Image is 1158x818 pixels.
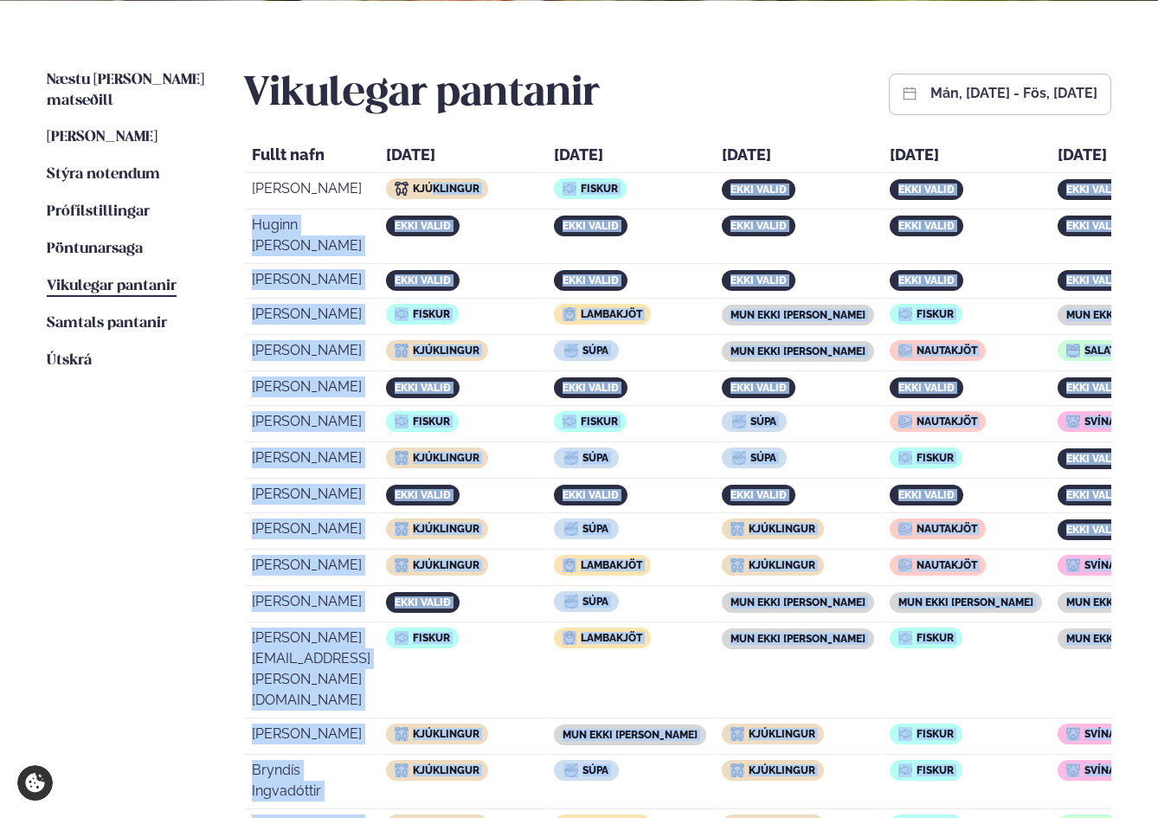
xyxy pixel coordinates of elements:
th: Fullt nafn [245,141,377,173]
span: Súpa [582,523,608,535]
span: Kjúklingur [749,728,815,740]
img: icon img [563,631,576,645]
img: icon img [732,415,746,428]
td: [PERSON_NAME] [245,480,377,513]
img: icon img [563,307,576,321]
span: mun ekki [PERSON_NAME] [730,633,865,645]
span: Kjúklingur [413,764,479,776]
img: icon img [395,522,409,536]
img: icon img [395,344,409,357]
td: [PERSON_NAME] [245,300,377,335]
td: [PERSON_NAME] [245,266,377,299]
img: icon img [732,451,746,465]
img: icon img [1066,415,1080,428]
span: ekki valið [730,184,787,196]
img: icon img [730,727,744,741]
td: [PERSON_NAME][EMAIL_ADDRESS][PERSON_NAME][DOMAIN_NAME] [245,624,377,718]
th: [DATE] [379,141,545,173]
span: Kjúklingur [413,523,479,535]
h2: Vikulegar pantanir [243,70,600,119]
span: Næstu [PERSON_NAME] matseðill [47,73,204,108]
img: icon img [1066,763,1080,777]
span: Nautakjöt [917,559,977,571]
span: ekki valið [730,274,787,287]
img: icon img [1066,727,1080,741]
span: ekki valið [563,489,619,501]
a: [PERSON_NAME] [47,127,158,148]
span: Súpa [582,452,608,464]
span: Nautakjöt [917,345,977,357]
span: Kjúklingur [749,523,815,535]
span: Stýra notendum [47,167,160,182]
a: Útskrá [47,351,92,371]
span: Súpa [582,345,608,357]
span: ekki valið [1066,524,1123,536]
span: Svínakjöt [1084,764,1142,776]
span: Fiskur [581,183,618,195]
button: mán, [DATE] - fös, [DATE] [930,87,1097,100]
span: Salat [1084,345,1116,357]
span: ekki valið [730,220,787,232]
img: icon img [563,182,576,196]
span: Kjúklingur [413,728,479,740]
span: Nautakjöt [917,415,977,428]
td: [PERSON_NAME] [245,588,377,622]
img: icon img [564,344,578,357]
img: icon img [1066,558,1080,572]
span: ekki valið [1066,382,1123,394]
span: Fiskur [413,308,450,320]
a: Næstu [PERSON_NAME] matseðill [47,70,209,112]
img: icon img [730,558,744,572]
span: Fiskur [413,632,450,644]
img: icon img [564,522,578,536]
span: ekki valið [898,184,955,196]
span: mun ekki [PERSON_NAME] [898,596,1033,609]
td: [PERSON_NAME] [245,551,377,586]
span: mun ekki [PERSON_NAME] [730,309,865,321]
span: Kjúklingur [413,452,479,464]
span: [PERSON_NAME] [47,130,158,145]
img: icon img [395,307,409,321]
span: Fiskur [917,308,954,320]
span: Súpa [582,764,608,776]
img: icon img [395,415,409,428]
img: icon img [898,727,912,741]
span: Fiskur [917,764,954,776]
span: Fiskur [581,415,618,428]
th: [DATE] [883,141,1049,173]
span: Kjúklingur [749,559,815,571]
span: ekki valið [730,382,787,394]
img: icon img [898,344,912,357]
img: icon img [395,451,409,465]
span: ekki valið [1066,489,1123,501]
span: ekki valið [563,274,619,287]
a: Vikulegar pantanir [47,276,177,297]
th: [DATE] [715,141,881,173]
img: icon img [395,763,409,777]
span: Lambakjöt [581,308,642,320]
span: Fiskur [413,415,450,428]
span: Nautakjöt [917,523,977,535]
span: Lambakjöt [581,632,642,644]
span: ekki valið [1066,184,1123,196]
span: ekki valið [395,274,451,287]
span: Fiskur [917,728,954,740]
td: Huginn [PERSON_NAME] [245,211,377,264]
a: Pöntunarsaga [47,239,143,260]
img: icon img [1066,344,1080,357]
span: ekki valið [730,489,787,501]
span: ekki valið [395,596,451,609]
a: Cookie settings [17,765,53,801]
span: Súpa [750,452,776,464]
span: ekki valið [898,220,955,232]
span: Kjúklingur [749,764,815,776]
span: Kjúklingur [413,183,479,195]
img: icon img [395,631,409,645]
td: [PERSON_NAME] [245,337,377,371]
span: Vikulegar pantanir [47,279,177,293]
span: ekki valið [563,220,619,232]
span: Súpa [750,415,776,428]
span: mun ekki [PERSON_NAME] [730,345,865,357]
img: icon img [395,558,409,572]
span: mun ekki [PERSON_NAME] [563,729,698,741]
